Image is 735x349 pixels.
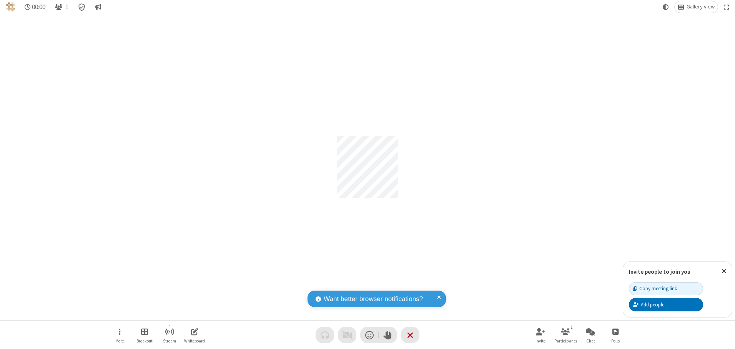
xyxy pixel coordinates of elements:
[133,324,156,346] button: Manage Breakout Rooms
[535,339,545,343] span: Invite
[338,327,356,343] button: Video
[136,339,153,343] span: Breakout
[324,294,423,304] span: Want better browser notifications?
[660,1,672,13] button: Using system theme
[65,3,68,11] span: 1
[716,262,732,281] button: Close popover
[360,327,379,343] button: Send a reaction
[554,339,577,343] span: Participants
[163,339,176,343] span: Stream
[579,324,602,346] button: Open chat
[52,1,72,13] button: Open participant list
[158,324,181,346] button: Start streaming
[379,327,397,343] button: Raise hand
[183,324,206,346] button: Open shared whiteboard
[586,339,595,343] span: Chat
[316,327,334,343] button: Audio problem - check your Internet connection or call by phone
[115,339,124,343] span: More
[184,339,205,343] span: Whiteboard
[92,1,104,13] button: Conversation
[633,285,677,292] div: Copy meeting link
[629,298,703,311] button: Add people
[675,1,718,13] button: Change layout
[604,324,627,346] button: Open poll
[721,1,732,13] button: Fullscreen
[687,4,715,10] span: Gallery view
[629,268,690,275] label: Invite people to join you
[529,324,552,346] button: Invite participants (Alt+I)
[569,324,575,331] div: 1
[401,327,419,343] button: End or leave meeting
[611,339,620,343] span: Polls
[32,3,45,11] span: 00:00
[6,2,15,12] img: QA Selenium DO NOT DELETE OR CHANGE
[22,1,49,13] div: Timer
[75,1,89,13] div: Meeting details Encryption enabled
[554,324,577,346] button: Open participant list
[629,282,703,295] button: Copy meeting link
[108,324,131,346] button: Open menu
